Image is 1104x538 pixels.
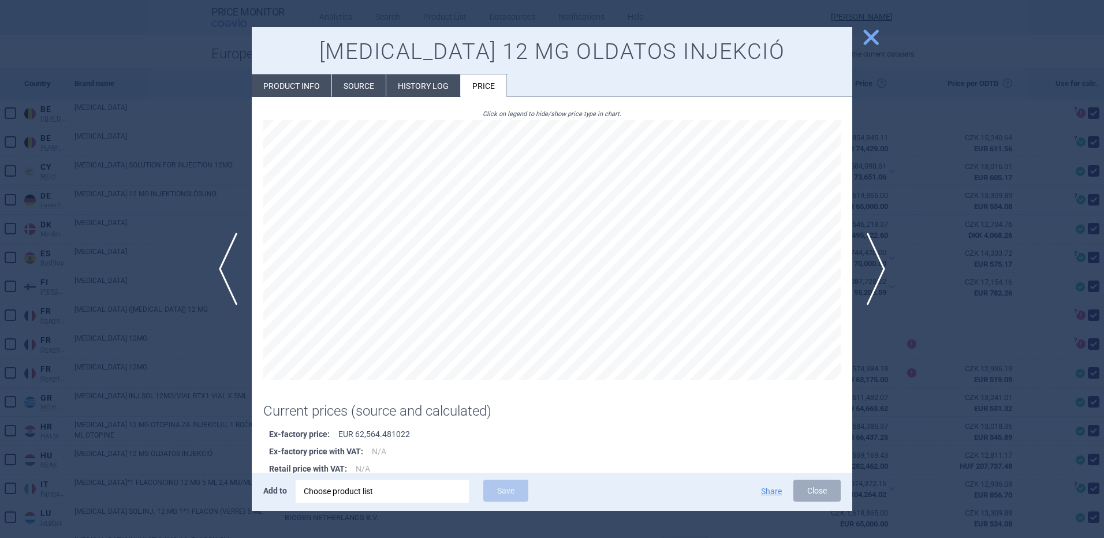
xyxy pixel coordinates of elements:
[263,109,841,120] p: Click on legend to hide/show price type in chart.
[483,480,528,502] button: Save
[304,480,461,503] div: Choose product list
[263,403,841,420] h1: Current prices (source and calculated)
[252,74,331,97] li: Product info
[269,443,372,460] strong: Ex-factory price with VAT :
[269,460,356,477] strong: Retail price with VAT :
[386,74,460,97] li: History log
[356,464,370,473] span: N/A
[332,74,386,97] li: Source
[372,447,386,456] span: N/A
[761,487,782,495] button: Share
[263,480,287,502] p: Add to
[263,39,841,65] h1: [MEDICAL_DATA] 12 MG OLDATOS INJEKCIÓ
[461,74,507,97] li: Price
[269,425,338,443] strong: Ex-factory price :
[269,425,852,443] li: EUR 62,564.481022
[793,480,841,502] button: Close
[296,480,469,503] div: Choose product list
